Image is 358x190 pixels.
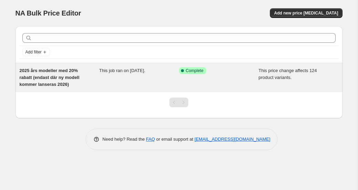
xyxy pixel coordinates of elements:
span: Add filter [25,49,42,55]
span: This price change affects 124 product variants. [259,68,317,80]
span: This job ran on [DATE]. [99,68,145,73]
button: Add filter [22,48,50,56]
a: [EMAIL_ADDRESS][DOMAIN_NAME] [194,137,270,142]
span: Add new price [MEDICAL_DATA] [274,10,338,16]
nav: Pagination [169,98,188,107]
span: 2025 års modeller med 20% rabatt (endast där ny modell kommer lanseras 2026) [20,68,80,87]
span: or email support at [155,137,194,142]
span: NA Bulk Price Editor [15,9,81,17]
span: Complete [186,68,203,73]
button: Add new price [MEDICAL_DATA] [270,8,342,18]
span: Need help? Read the [103,137,146,142]
a: FAQ [146,137,155,142]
